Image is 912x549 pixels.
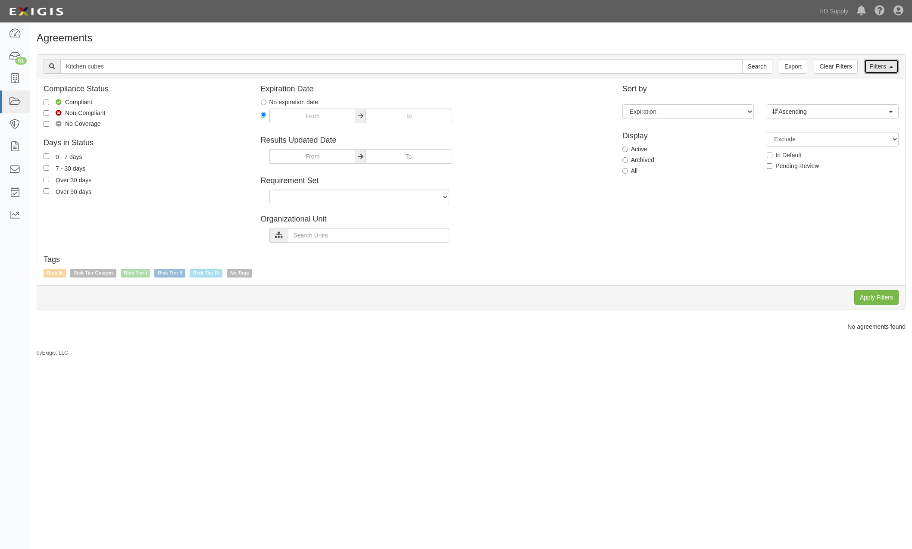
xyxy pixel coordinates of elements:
[44,85,248,94] h4: Compliance Status
[815,3,853,20] a: HD Supply
[190,269,222,278] span: Risk Tier IV
[44,121,49,127] input: No Coverage
[227,269,252,278] span: No Tags
[6,4,66,19] img: logo-5460c22ac91f19d4615b14bd174203de0afe785f0fc80cf4dbbc73dc1793850b.png
[767,162,819,170] label: Pending Review
[44,153,49,159] input: 0 - 7 days
[622,157,628,163] input: Archived
[261,177,609,185] h4: Requirement Set
[261,100,266,105] input: No expiration date
[864,59,899,74] a: Filters
[56,163,85,173] div: 7 - 30 days
[44,165,49,171] input: 7 - 30 days
[365,149,452,164] input: To
[622,166,638,175] label: All
[779,59,807,74] a: Export
[44,109,105,117] label: Non-Compliant
[56,187,91,196] div: Over 90 days
[269,149,356,164] input: From
[767,153,772,158] input: In Default
[854,290,899,305] input: Apply Filters
[261,98,319,106] label: No expiration date
[15,57,27,65] div: 51
[44,98,92,106] label: Compliant
[60,59,743,74] input: Search
[37,32,906,44] h1: Agreements
[622,168,628,174] input: All
[70,269,116,278] span: Risk Tier Custom
[365,109,452,123] input: To
[772,107,887,116] span: Ascending
[875,6,885,16] i: Help Center - Complianz
[44,100,49,105] input: Compliant
[44,110,49,116] input: Non-Compliant
[154,269,185,278] span: Risk Tier II
[767,163,772,169] input: Pending Review
[44,269,66,278] span: Risk III
[269,109,356,123] input: From
[814,59,857,74] a: Clear Filters
[622,85,899,94] h4: Sort by
[767,104,899,119] button: Ascending
[37,349,68,357] small: by
[56,175,91,184] div: Over 30 days
[622,145,647,153] label: Active
[44,119,101,128] label: No Coverage
[288,228,449,243] input: Search Units
[44,177,49,182] input: Over 30 days
[622,147,628,152] input: Active
[44,139,248,147] h4: Days in Status
[30,322,912,331] div: No agreements found
[261,215,609,224] h4: Organizational Unit
[622,156,654,164] label: Archived
[121,269,150,278] span: Risk Tier I
[42,350,68,356] a: Exigis, LLC
[44,188,49,194] input: Over 90 days
[742,59,772,74] input: Search
[767,151,801,159] label: In Default
[44,256,899,264] h4: Tags
[622,132,754,140] h4: Display
[56,152,82,161] div: 0 - 7 days
[261,136,609,145] h4: Results Updated Date
[261,85,609,94] h4: Expiration Date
